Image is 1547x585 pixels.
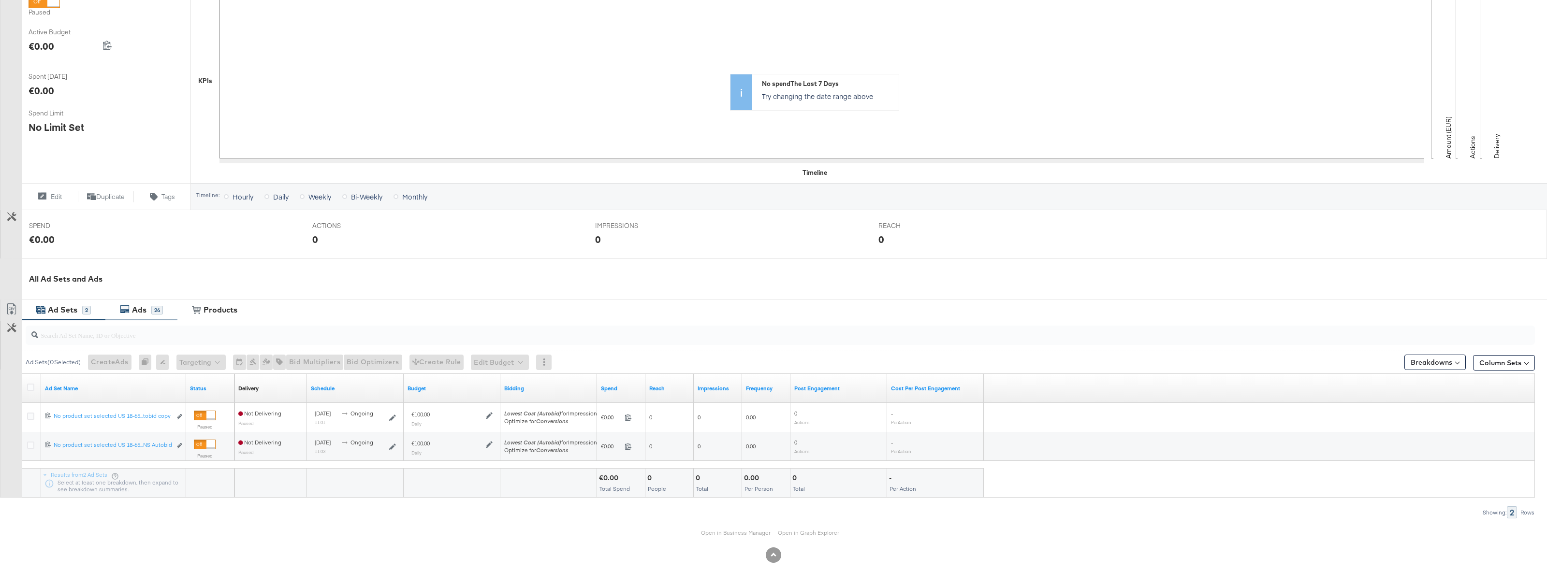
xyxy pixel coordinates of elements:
div: Showing: [1482,509,1507,516]
a: Shows when your Ad Set is scheduled to deliver. [311,385,400,392]
button: Tags [134,191,190,202]
a: Shows the current budget of Ad Set. [408,385,496,392]
div: - [889,473,894,483]
span: - [891,439,893,446]
a: Shows your bid and optimisation settings for this Ad Set. [504,385,593,392]
span: €0.00 [601,442,621,450]
sub: Daily [411,450,422,456]
div: €0.00 [29,39,54,53]
div: 0 [878,232,884,246]
span: Per Action [890,485,916,492]
sub: Per Action [891,419,911,425]
div: Timeline: [196,192,220,199]
div: No Limit Set [29,120,84,134]
span: SPEND [29,221,102,230]
sub: Daily [411,421,422,427]
button: Edit [21,191,78,202]
span: Hourly [233,192,253,201]
button: Duplicate [78,191,134,202]
span: Spent [DATE] [29,72,101,81]
span: Spend Limit [29,109,101,118]
div: 2 [82,306,91,314]
input: Search Ad Set Name, ID or Objective [38,322,1391,341]
sub: 11:01 [315,419,325,425]
div: Rows [1520,509,1535,516]
div: Ad Sets ( 0 Selected) [26,358,81,367]
button: Column Sets [1473,355,1535,371]
div: €0.00 [29,84,54,98]
span: - [891,410,893,417]
a: Open in Business Manager [701,529,771,536]
em: Lowest Cost (Autobid) [504,439,561,446]
div: 2 [1507,506,1517,518]
span: €0.00 [601,414,621,421]
div: Products [204,304,237,315]
div: 26 [151,306,163,314]
div: €0.00 [29,232,55,246]
span: IMPRESSIONS [595,221,668,230]
a: The average cost per action related to your Page's posts as a result of your ad. [891,385,980,392]
div: No product set selected US 18-65...tobid copy [54,412,171,420]
sub: Paused [238,420,254,426]
span: 0 [794,439,797,446]
span: 0 [649,414,652,421]
span: REACH [878,221,951,230]
div: All Ad Sets and Ads [29,273,1547,285]
span: ongoing [350,439,373,446]
span: for Impressions [504,439,600,446]
span: Weekly [308,192,331,201]
span: Active Budget [29,28,101,37]
span: ACTIONS [312,221,385,230]
span: Total Spend [599,485,630,492]
div: Optimize for [504,446,600,454]
span: 0 [649,442,652,450]
em: Conversions [536,446,568,454]
label: Paused [194,424,216,430]
span: Tags [161,192,175,201]
span: ongoing [350,410,373,417]
span: Total [793,485,805,492]
div: Ad Sets [48,304,77,315]
span: Bi-Weekly [351,192,382,201]
a: The total amount spent to date. [601,385,642,392]
div: 0 [312,232,318,246]
span: 0 [698,442,701,450]
a: The average number of times your ad was served to each person. [746,385,787,392]
sub: Actions [794,419,810,425]
span: People [648,485,666,492]
span: Not Delivering [238,439,281,446]
p: Try changing the date range above [762,91,894,101]
label: Paused [194,453,216,459]
a: No product set selected US 18-65...tobid copy [54,412,171,422]
span: Duplicate [96,192,125,201]
label: Paused [29,8,60,17]
div: No spend The Last 7 Days [762,79,894,88]
span: 0.00 [746,414,756,421]
a: The number of times your ad was served. On mobile apps an ad is counted as served the first time ... [698,385,738,392]
div: 0 [792,473,800,483]
span: [DATE] [315,410,331,417]
div: 0 [647,473,655,483]
sub: 11:03 [315,448,325,454]
a: Your Ad Set name. [45,385,182,392]
a: Shows the current state of your Ad Set. [190,385,231,392]
div: No product set selected US 18-65...NS Autobid [54,441,171,449]
span: 0 [794,410,797,417]
a: Open in Graph Explorer [778,529,839,536]
sub: Paused [238,449,254,455]
span: 0 [698,414,701,421]
sub: Per Action [891,448,911,454]
div: €100.00 [411,440,430,447]
span: 0.00 [746,442,756,450]
button: Breakdowns [1404,355,1466,370]
div: 0.00 [744,473,762,483]
div: Optimize for [504,417,600,425]
div: Ads [132,304,146,315]
div: Delivery [238,385,259,392]
span: Per Person [744,485,773,492]
em: Lowest Cost (Autobid) [504,410,561,417]
div: €0.00 [599,473,621,483]
em: Conversions [536,417,568,425]
span: Total [696,485,708,492]
a: Reflects the ability of your Ad Set to achieve delivery based on ad states, schedule and budget. [238,385,259,392]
